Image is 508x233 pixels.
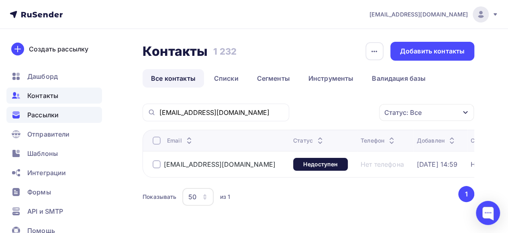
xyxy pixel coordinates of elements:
[206,69,247,88] a: Списки
[470,137,491,145] div: Списки
[159,108,284,117] input: Поиск
[6,145,102,161] a: Шаблоны
[293,137,325,145] div: Статус
[27,91,58,100] span: Контакты
[143,69,204,88] a: Все контакты
[361,137,396,145] div: Телефон
[27,187,51,197] span: Формы
[27,206,63,216] span: API и SMTP
[300,69,362,88] a: Инструменты
[379,104,474,121] button: Статус: Все
[27,129,70,139] span: Отправители
[458,186,474,202] button: Go to page 1
[293,158,348,171] a: Недоступен
[27,149,58,158] span: Шаблоны
[361,160,404,168] a: Нет телефона
[363,69,434,88] a: Валидация базы
[164,160,275,168] a: [EMAIL_ADDRESS][DOMAIN_NAME]
[6,107,102,123] a: Рассылки
[182,188,214,206] button: 50
[27,72,58,81] span: Дашборд
[143,193,176,201] div: Показывать
[417,137,457,145] div: Добавлен
[6,68,102,84] a: Дашборд
[6,184,102,200] a: Формы
[27,110,59,120] span: Рассылки
[400,47,465,56] div: Добавить контакты
[417,160,458,168] a: [DATE] 14:59
[6,126,102,142] a: Отправители
[167,137,194,145] div: Email
[143,43,208,59] h2: Контакты
[27,168,66,178] span: Интеграции
[369,10,468,18] span: [EMAIL_ADDRESS][DOMAIN_NAME]
[470,160,496,168] a: Новые 1
[220,193,230,201] div: из 1
[213,46,237,57] h3: 1 232
[249,69,298,88] a: Сегменты
[384,108,422,117] div: Статус: Все
[29,44,88,54] div: Создать рассылку
[188,192,196,202] div: 50
[457,186,475,202] ul: Pagination
[6,88,102,104] a: Контакты
[369,6,498,22] a: [EMAIL_ADDRESS][DOMAIN_NAME]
